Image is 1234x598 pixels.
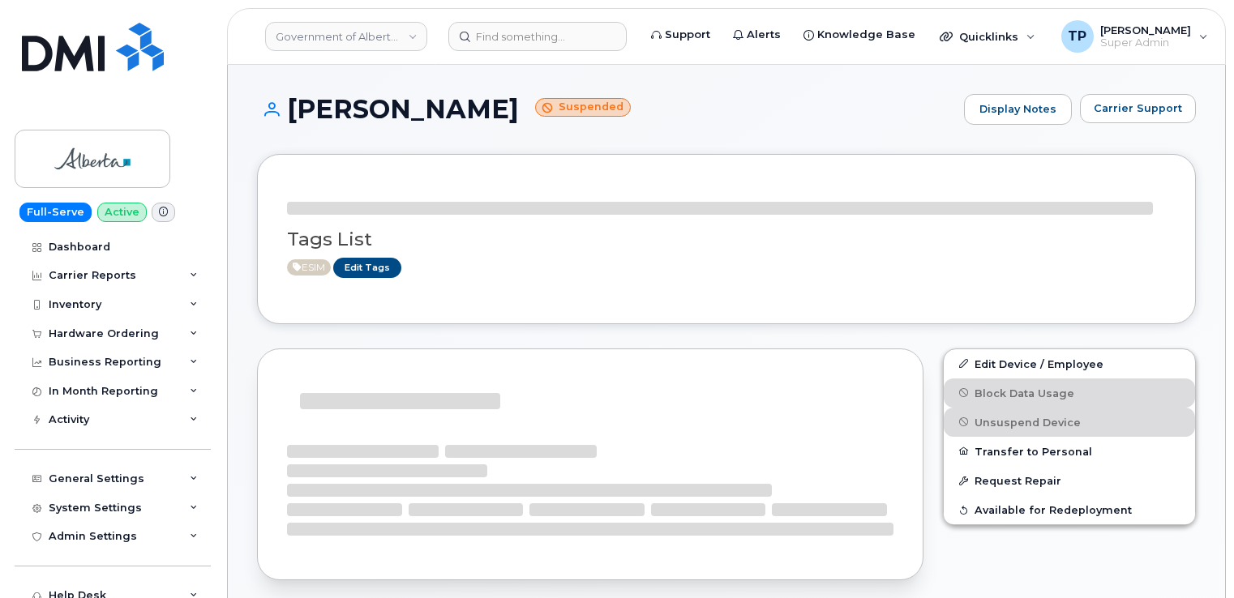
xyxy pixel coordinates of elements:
[287,259,331,276] span: Active
[944,437,1195,466] button: Transfer to Personal
[333,258,401,278] a: Edit Tags
[535,98,631,117] small: Suspended
[1080,94,1196,123] button: Carrier Support
[257,95,956,123] h1: [PERSON_NAME]
[944,349,1195,378] a: Edit Device / Employee
[944,466,1195,495] button: Request Repair
[944,495,1195,524] button: Available for Redeployment
[975,504,1132,516] span: Available for Redeployment
[975,416,1081,428] span: Unsuspend Device
[944,408,1195,437] button: Unsuspend Device
[944,378,1195,408] button: Block Data Usage
[964,94,1072,125] a: Display Notes
[1094,100,1182,116] span: Carrier Support
[287,229,1166,250] h3: Tags List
